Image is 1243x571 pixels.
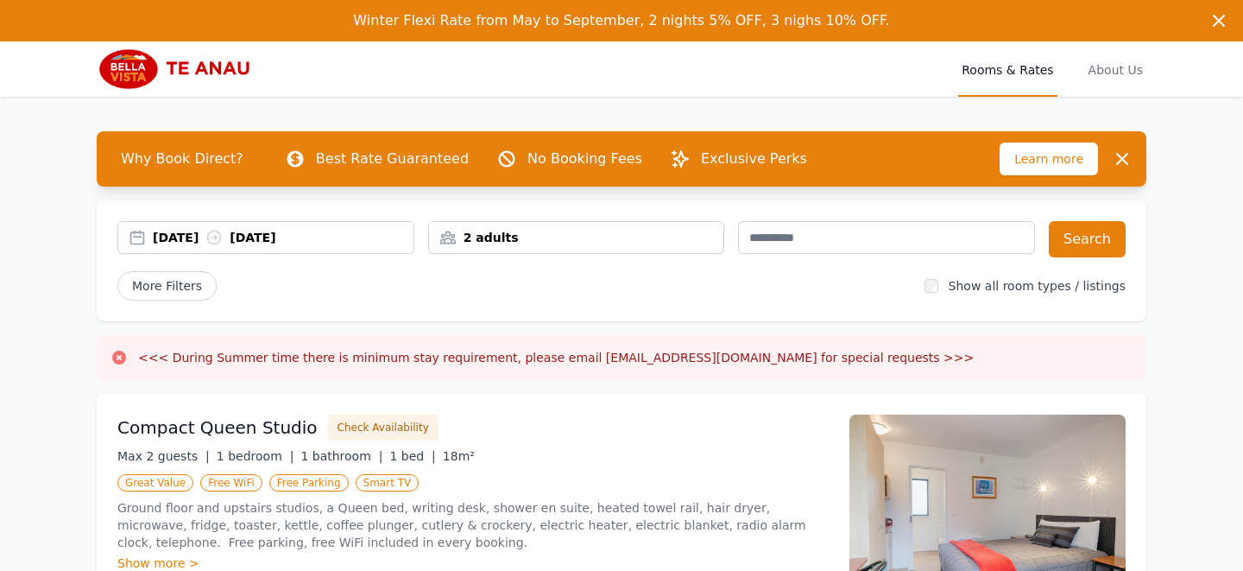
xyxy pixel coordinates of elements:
a: Rooms & Rates [958,41,1057,97]
span: 18m² [443,449,475,463]
div: 2 adults [429,229,724,246]
p: Exclusive Perks [701,149,807,169]
img: Bella Vista Te Anau [97,48,262,90]
span: Why Book Direct? [107,142,257,176]
p: Best Rate Guaranteed [316,149,469,169]
span: 1 bedroom | [217,449,294,463]
span: 1 bathroom | [300,449,382,463]
span: More Filters [117,271,217,301]
span: Learn more [1000,143,1098,175]
div: [DATE] [DATE] [153,229,413,246]
h3: <<< During Summer time there is minimum stay requirement, please email [EMAIL_ADDRESS][DOMAIN_NAM... [138,349,974,366]
label: Show all room types / listings [949,279,1126,293]
p: Ground floor and upstairs studios, a Queen bed, writing desk, shower en suite, heated towel rail,... [117,499,829,551]
span: 1 bed | [389,449,435,463]
p: No Booking Fees [527,149,642,169]
span: Smart TV [356,474,420,492]
button: Search [1049,221,1126,257]
span: Free Parking [269,474,349,492]
span: Winter Flexi Rate from May to September, 2 nights 5% OFF, 3 nighs 10% OFF. [353,12,889,29]
a: About Us [1085,41,1146,97]
span: Free WiFi [200,474,262,492]
span: Max 2 guests | [117,449,210,463]
span: Great Value [117,474,193,492]
button: Check Availability [328,415,439,441]
h3: Compact Queen Studio [117,416,318,440]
